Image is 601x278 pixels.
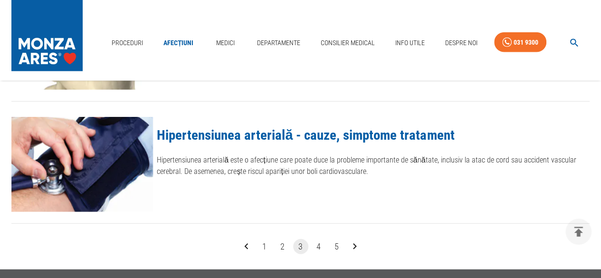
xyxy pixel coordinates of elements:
button: page 3 [293,239,308,254]
p: Hipertensiunea arterială este o afecțiune care poate duce la probleme importante de sănătate, inc... [157,154,590,177]
nav: pagination navigation [238,239,364,254]
a: Hipertensiunea arterială - cauze, simptome tratament [157,127,454,143]
button: Go to next page [347,239,363,254]
a: Despre Noi [441,33,481,53]
button: delete [565,219,591,245]
a: 031 9300 [494,32,546,53]
a: Proceduri [108,33,147,53]
button: Go to page 2 [275,239,290,254]
a: Info Utile [391,33,429,53]
a: Afecțiuni [160,33,198,53]
img: Hipertensiunea arterială - cauze, simptome tratament [11,117,153,212]
button: Go to page 5 [329,239,344,254]
div: 031 9300 [514,37,538,48]
button: Go to page 4 [311,239,326,254]
button: Go to page 1 [257,239,272,254]
a: Departamente [253,33,304,53]
a: Medici [210,33,240,53]
button: Go to previous page [239,239,254,254]
a: Consilier Medical [317,33,379,53]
